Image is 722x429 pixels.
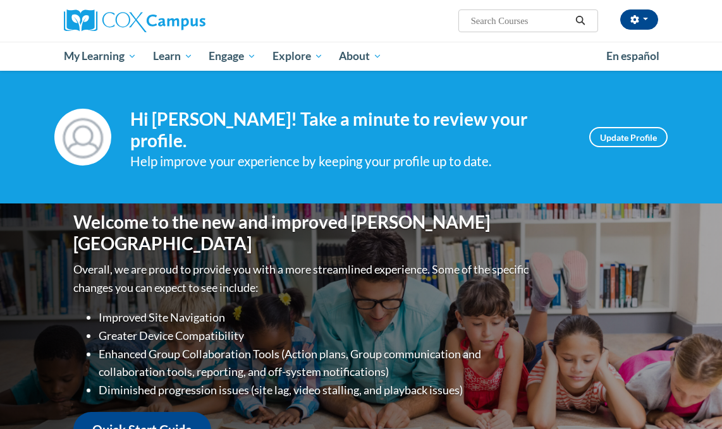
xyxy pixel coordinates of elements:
span: Explore [272,49,323,64]
li: Diminished progression issues (site lag, video stalling, and playback issues) [99,381,532,399]
span: En español [606,49,659,63]
div: Main menu [54,42,668,71]
span: Learn [153,49,193,64]
p: Overall, we are proud to provide you with a more streamlined experience. Some of the specific cha... [73,260,532,297]
span: My Learning [64,49,137,64]
a: En español [598,43,668,69]
a: My Learning [56,42,145,71]
a: Cox Campus [64,9,249,32]
a: Engage [200,42,264,71]
li: Enhanced Group Collaboration Tools (Action plans, Group communication and collaboration tools, re... [99,345,532,382]
button: Account Settings [620,9,658,30]
a: About [331,42,391,71]
a: Update Profile [589,127,668,147]
a: Learn [145,42,201,71]
span: About [339,49,382,64]
button: Search [571,13,590,28]
h1: Welcome to the new and improved [PERSON_NAME][GEOGRAPHIC_DATA] [73,212,532,254]
img: Profile Image [54,109,111,166]
img: Cox Campus [64,9,205,32]
div: Help improve your experience by keeping your profile up to date. [130,151,570,172]
a: Explore [264,42,331,71]
input: Search Courses [470,13,571,28]
li: Improved Site Navigation [99,308,532,327]
iframe: Button to launch messaging window [671,378,712,419]
h4: Hi [PERSON_NAME]! Take a minute to review your profile. [130,109,570,151]
li: Greater Device Compatibility [99,327,532,345]
span: Engage [209,49,256,64]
